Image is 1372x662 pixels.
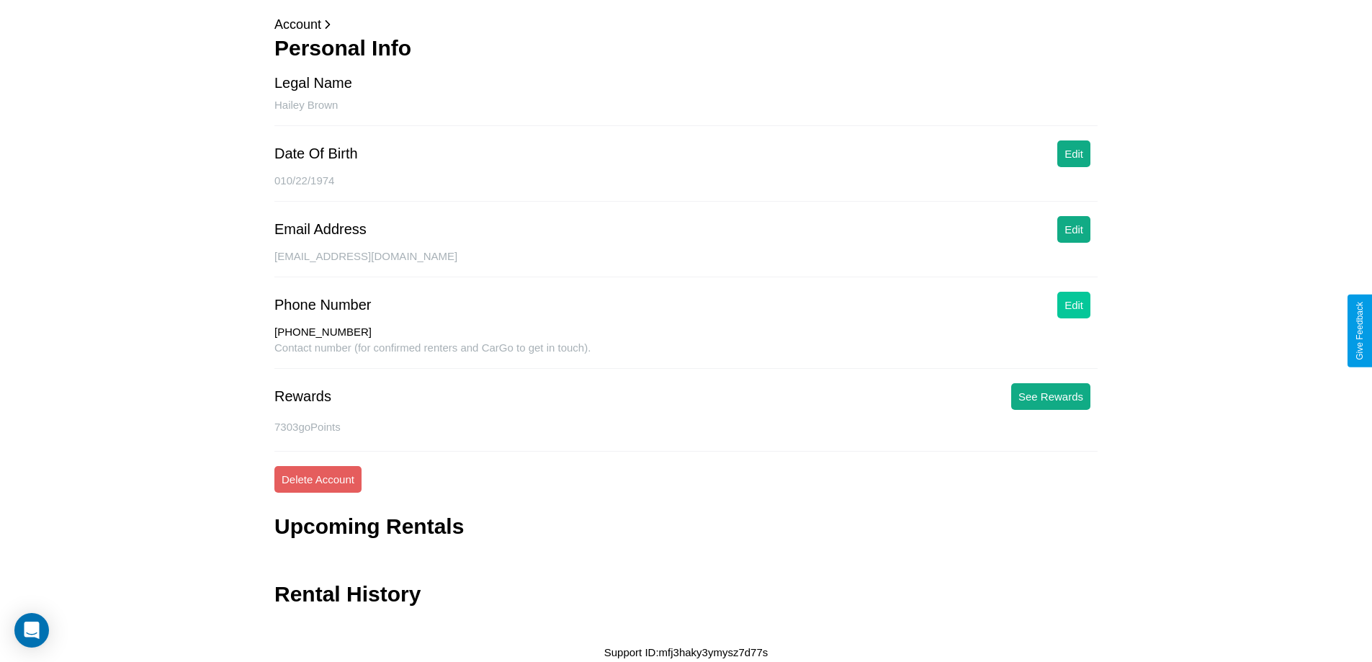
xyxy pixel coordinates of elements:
[274,466,362,493] button: Delete Account
[274,99,1098,126] div: Hailey Brown
[1057,292,1090,318] button: Edit
[274,250,1098,277] div: [EMAIL_ADDRESS][DOMAIN_NAME]
[14,613,49,648] div: Open Intercom Messenger
[274,221,367,238] div: Email Address
[274,341,1098,369] div: Contact number (for confirmed renters and CarGo to get in touch).
[274,417,1098,437] p: 7303 goPoints
[1355,302,1365,360] div: Give Feedback
[1011,383,1090,410] button: See Rewards
[274,297,372,313] div: Phone Number
[274,582,421,607] h3: Rental History
[274,326,1098,341] div: [PHONE_NUMBER]
[1057,140,1090,167] button: Edit
[604,643,768,662] p: Support ID: mfj3haky3ymysz7d77s
[274,146,358,162] div: Date Of Birth
[274,514,464,539] h3: Upcoming Rentals
[1057,216,1090,243] button: Edit
[274,174,1098,202] div: 010/22/1974
[274,13,1098,36] p: Account
[274,36,1098,61] h3: Personal Info
[274,75,352,91] div: Legal Name
[274,388,331,405] div: Rewards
